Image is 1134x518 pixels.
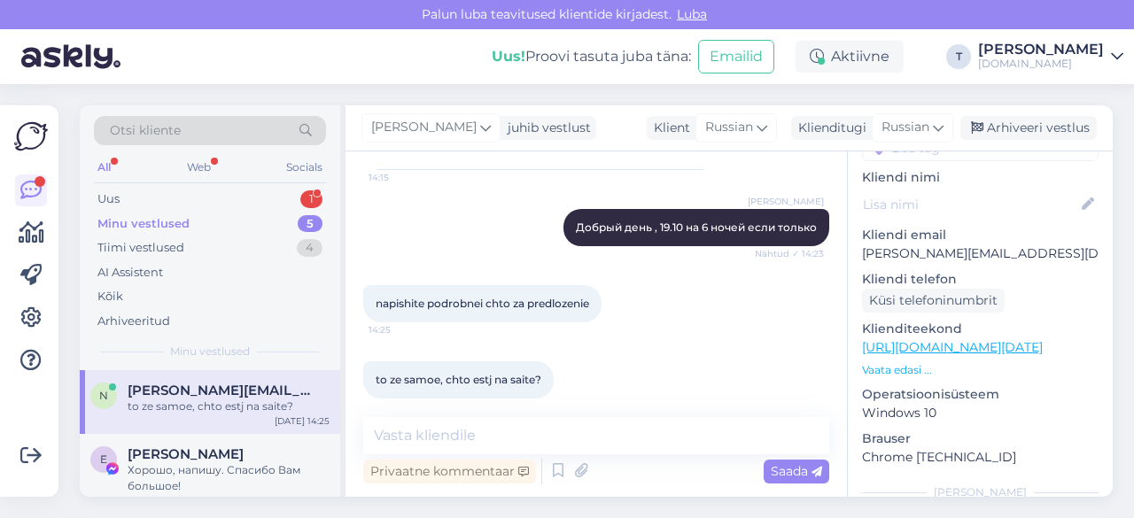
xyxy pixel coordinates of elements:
[128,383,312,398] span: natalia.jerjomina@gmail.com
[297,239,322,257] div: 4
[862,484,1099,500] div: [PERSON_NAME]
[862,270,1099,289] p: Kliendi telefon
[363,460,536,483] div: Privaatne kommentaar
[369,399,435,413] span: 14:25
[960,116,1097,140] div: Arhiveeri vestlus
[882,118,929,137] span: Russian
[791,119,866,137] div: Klienditugi
[862,244,1099,263] p: [PERSON_NAME][EMAIL_ADDRESS][DOMAIN_NAME]
[796,41,904,73] div: Aktiivne
[170,344,250,360] span: Minu vestlused
[272,494,330,507] div: [DATE] 20:49
[862,320,1099,338] p: Klienditeekond
[862,289,1005,313] div: Küsi telefoninumbrit
[376,297,589,310] span: napishite podrobnei chto za predlozenie
[978,57,1104,71] div: [DOMAIN_NAME]
[371,118,477,137] span: [PERSON_NAME]
[862,339,1043,355] a: [URL][DOMAIN_NAME][DATE]
[298,215,322,233] div: 5
[862,404,1099,422] p: Windows 10
[97,288,123,305] div: Kõik
[97,215,190,233] div: Minu vestlused
[946,44,971,69] div: T
[14,120,48,153] img: Askly Logo
[978,43,1123,71] a: [PERSON_NAME][DOMAIN_NAME]
[369,171,435,184] span: 14:15
[862,429,1099,448] p: Brauser
[97,313,170,330] div: Arhiveeritud
[863,195,1078,214] input: Lisa nimi
[283,156,326,179] div: Socials
[862,448,1099,467] p: Chrome [TECHNICAL_ID]
[492,46,691,67] div: Proovi tasuta juba täna:
[492,48,525,65] b: Uus!
[376,373,541,386] span: to ze samoe, chto estj na saite?
[501,119,591,137] div: juhib vestlust
[100,452,107,466] span: E
[128,462,330,494] div: Хорошо, напишу. Спасибо Вам большое!
[705,118,753,137] span: Russian
[97,264,163,282] div: AI Assistent
[94,156,114,179] div: All
[97,190,120,208] div: Uus
[755,247,824,260] span: Nähtud ✓ 14:23
[771,463,822,479] span: Saada
[97,239,184,257] div: Tiimi vestlused
[862,362,1099,378] p: Vaata edasi ...
[698,40,774,73] button: Emailid
[369,323,435,336] span: 14:25
[862,168,1099,187] p: Kliendi nimi
[275,414,330,428] div: [DATE] 14:25
[110,121,181,140] span: Otsi kliente
[99,389,108,402] span: n
[862,226,1099,244] p: Kliendi email
[862,385,1099,404] p: Operatsioonisüsteem
[128,398,330,414] div: to ze samoe, chto estj na saite?
[672,6,712,22] span: Luba
[748,195,824,208] span: [PERSON_NAME]
[647,119,690,137] div: Klient
[128,446,244,462] span: Ekaterina Eryazova
[576,220,817,234] span: Добрый день , 19.10 на 6 ночей если только
[978,43,1104,57] div: [PERSON_NAME]
[183,156,214,179] div: Web
[300,190,322,208] div: 1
